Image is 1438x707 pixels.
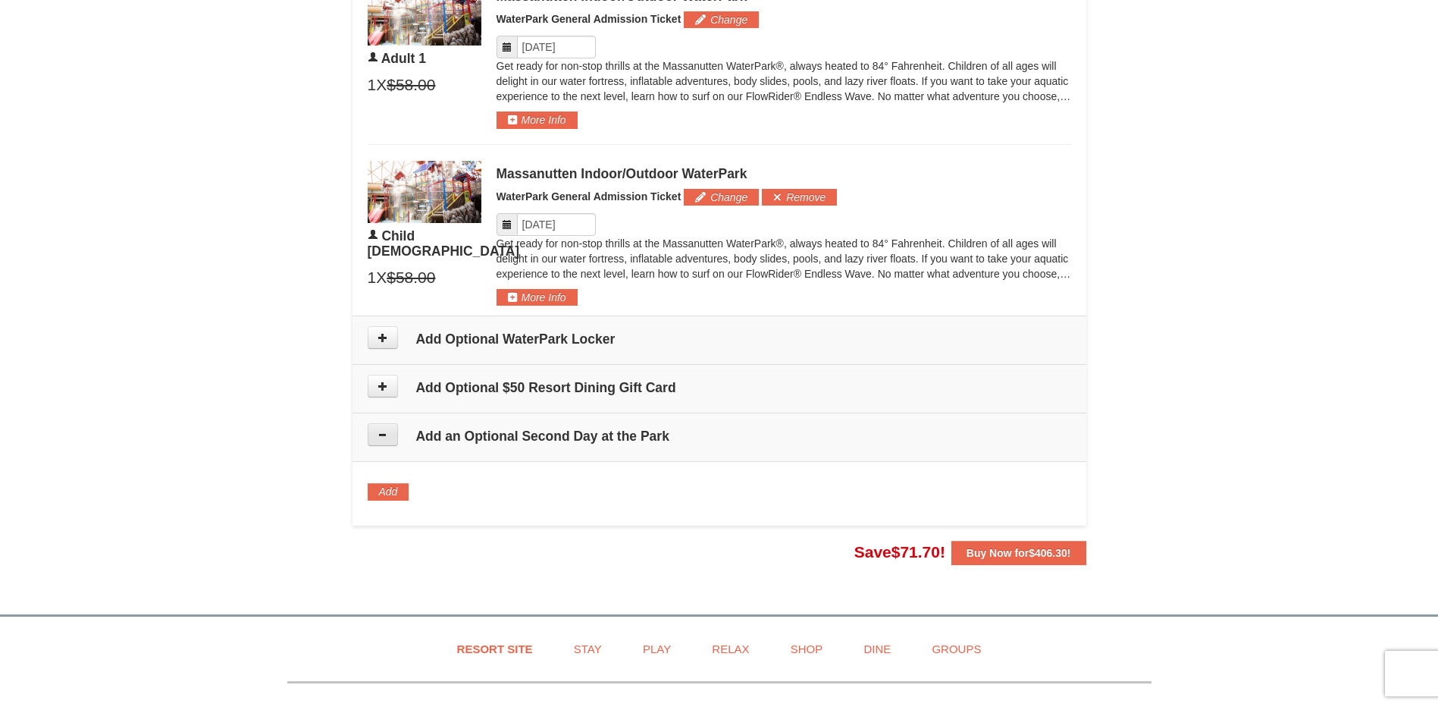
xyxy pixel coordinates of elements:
[368,266,377,289] span: 1
[497,112,578,128] button: More Info
[381,51,426,66] span: Adult 1
[376,74,387,96] span: X
[497,166,1071,181] div: Massanutten Indoor/Outdoor WaterPark
[966,547,1071,559] strong: Buy Now for !
[438,632,552,666] a: Resort Site
[368,332,1071,347] h4: Add Optional WaterPark Locker
[693,632,768,666] a: Relax
[497,13,681,25] span: WaterPark General Admission Ticket
[555,632,621,666] a: Stay
[497,289,578,306] button: More Info
[951,541,1086,565] button: Buy Now for$406.30!
[624,632,690,666] a: Play
[368,483,409,500] button: Add
[844,632,910,666] a: Dine
[368,429,1071,444] h4: Add an Optional Second Day at the Park
[497,190,681,203] span: WaterPark General Admission Ticket
[891,543,940,561] span: $71.70
[1029,547,1067,559] span: $406.30
[368,74,377,96] span: 1
[387,266,435,289] span: $58.00
[854,543,945,561] span: Save !
[684,189,759,206] button: Change
[376,266,387,289] span: X
[913,632,1000,666] a: Groups
[497,236,1071,281] p: Get ready for non-stop thrills at the Massanutten WaterPark®, always heated to 84° Fahrenheit. Ch...
[772,632,842,666] a: Shop
[368,380,1071,395] h4: Add Optional $50 Resort Dining Gift Card
[368,228,520,259] span: Child [DEMOGRAPHIC_DATA]
[762,189,837,206] button: Remove
[368,161,481,223] img: 6619917-1403-22d2226d.jpg
[497,58,1071,104] p: Get ready for non-stop thrills at the Massanutten WaterPark®, always heated to 84° Fahrenheit. Ch...
[387,74,435,96] span: $58.00
[684,11,759,28] button: Change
